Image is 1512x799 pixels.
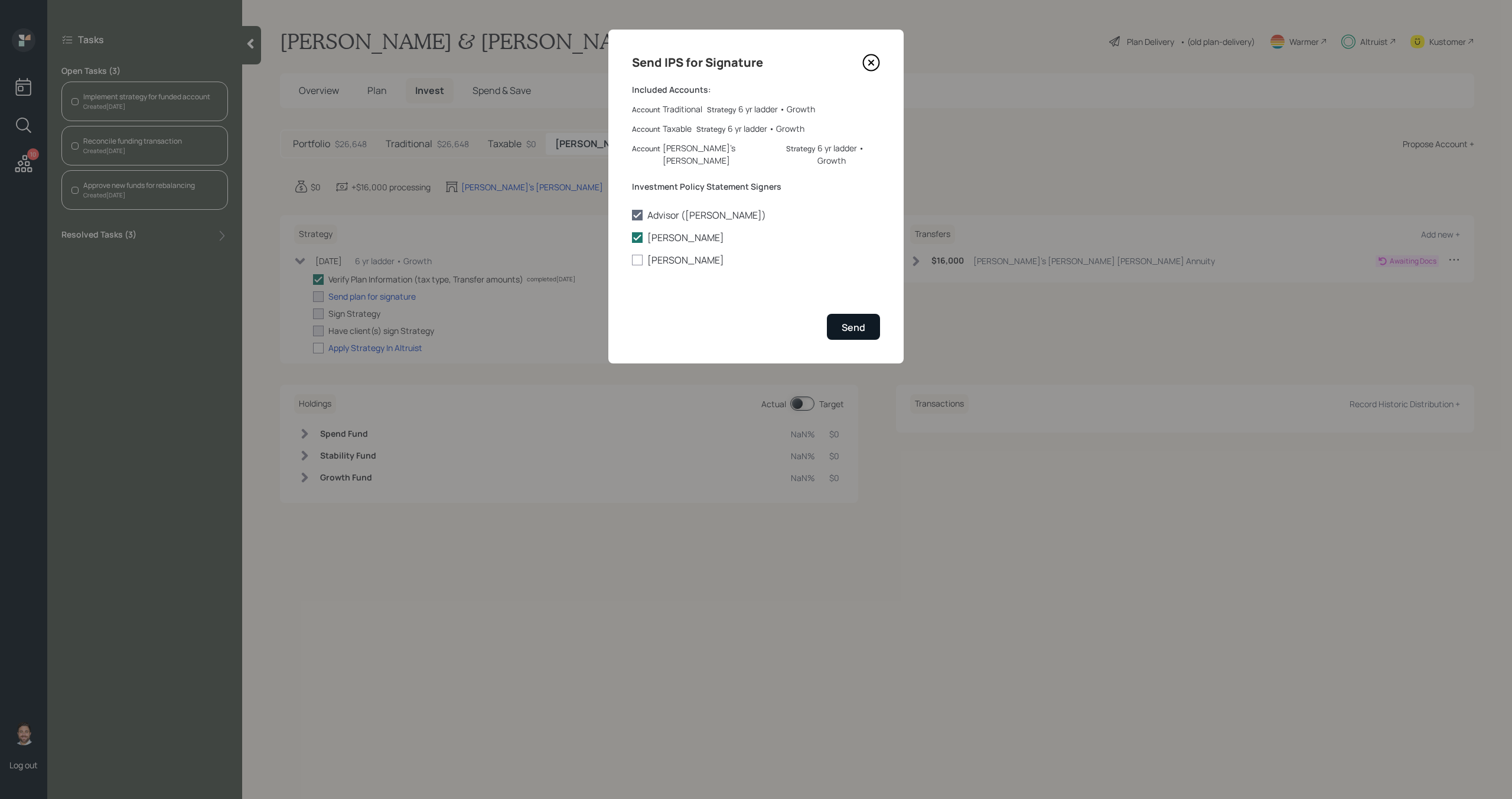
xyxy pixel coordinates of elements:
[696,125,725,135] label: Strategy
[632,209,880,222] label: Advisor ([PERSON_NAME])
[738,103,815,115] div: 6 yr ladder • Growth
[842,321,865,334] div: Send
[632,125,660,135] label: Account
[632,181,880,193] label: Investment Policy Statement Signers
[632,144,660,154] label: Account
[728,122,804,135] div: 6 yr ladder • Growth
[632,231,880,244] label: [PERSON_NAME]
[663,122,692,135] div: Taxable
[786,144,815,154] label: Strategy
[663,103,702,115] div: Traditional
[632,53,763,72] h4: Send IPS for Signature
[632,105,660,115] label: Account
[663,142,781,167] div: [PERSON_NAME]'s [PERSON_NAME]
[707,105,736,115] label: Strategy
[817,142,880,167] div: 6 yr ladder • Growth
[827,314,880,339] button: Send
[632,254,880,267] label: [PERSON_NAME]
[632,84,880,96] label: Included Accounts:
